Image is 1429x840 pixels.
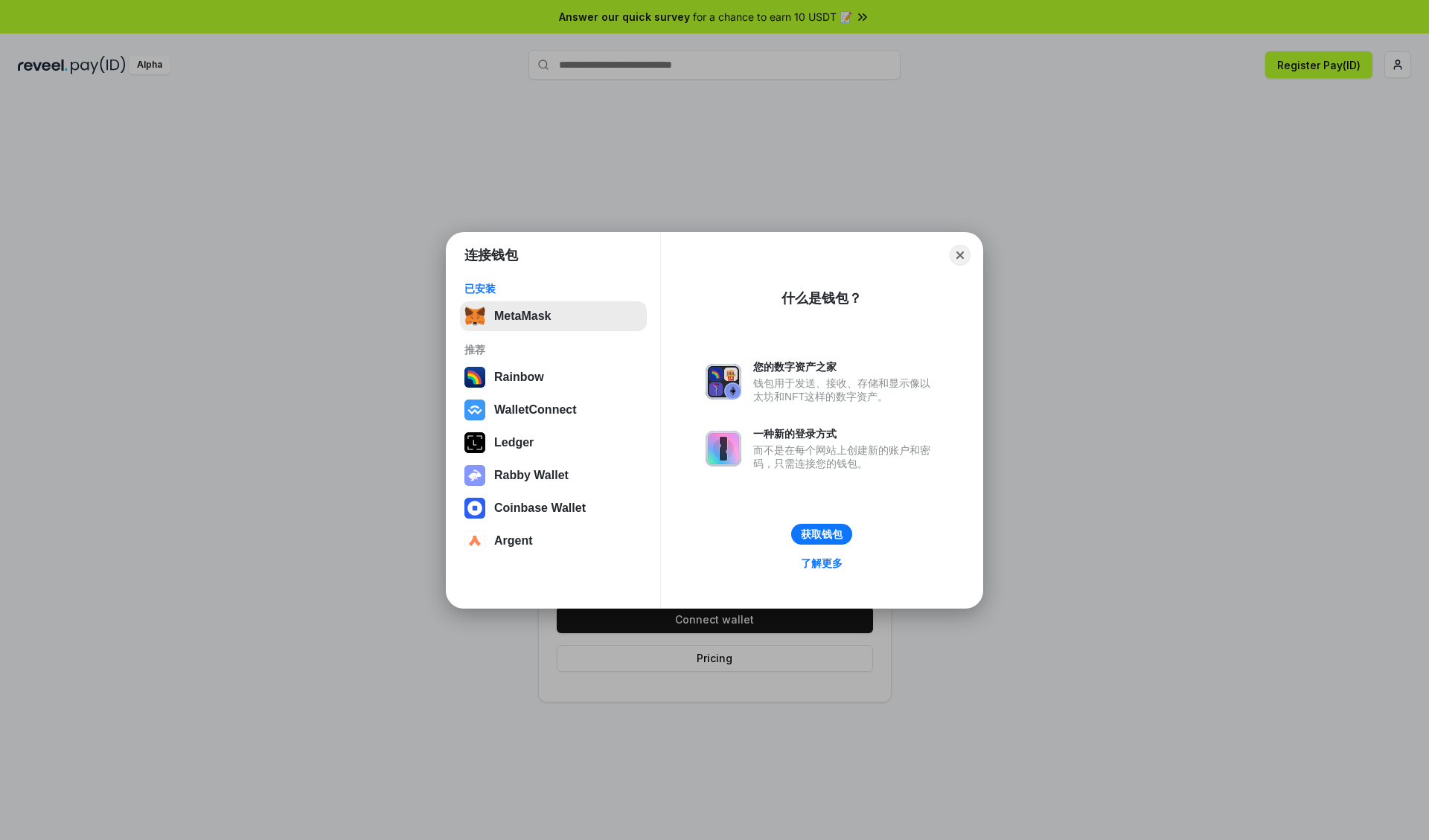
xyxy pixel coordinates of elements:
[791,524,852,545] button: 获取钱包
[464,282,642,295] div: 已安装
[706,364,741,400] img: svg+xml,%3Csvg%20xmlns%3D%22http%3A%2F%2Fwww.w3.org%2F2000%2Fsvg%22%20fill%3D%22none%22%20viewBox...
[494,534,533,548] div: Argent
[753,427,938,440] div: 一种新的登录方式
[464,246,518,264] h1: 连接钱包
[494,436,534,449] div: Ledger
[706,431,741,467] img: svg+xml,%3Csvg%20xmlns%3D%22http%3A%2F%2Fwww.w3.org%2F2000%2Fsvg%22%20fill%3D%22none%22%20viewBox...
[753,443,938,470] div: 而不是在每个网站上创建新的账户和密码，只需连接您的钱包。
[460,362,647,392] button: Rainbow
[801,528,843,541] div: 获取钱包
[494,310,551,323] div: MetaMask
[494,469,569,482] div: Rabby Wallet
[464,530,485,551] img: svg+xml,%3Csvg%20width%3D%2228%22%20height%3D%2228%22%20viewBox%3D%220%200%2028%2028%22%20fill%3D...
[753,376,938,403] div: 钱包用于发送、接收、存储和显示像以太坊和NFT这样的数字资产。
[464,465,485,486] img: svg+xml,%3Csvg%20xmlns%3D%22http%3A%2F%2Fwww.w3.org%2F2000%2Fsvg%22%20fill%3D%22none%22%20viewBox...
[494,501,586,515] div: Coinbase Wallet
[460,395,647,425] button: WalletConnect
[464,343,642,356] div: 推荐
[464,498,485,519] img: svg+xml,%3Csvg%20width%3D%2228%22%20height%3D%2228%22%20viewBox%3D%220%200%2028%2028%22%20fill%3D...
[460,526,647,556] button: Argent
[464,432,485,453] img: svg+xml,%3Csvg%20xmlns%3D%22http%3A%2F%2Fwww.w3.org%2F2000%2Fsvg%22%20width%3D%2228%22%20height%3...
[950,245,971,266] button: Close
[494,403,577,417] div: WalletConnect
[781,289,862,307] div: 什么是钱包？
[460,428,647,458] button: Ledger
[801,557,843,570] div: 了解更多
[464,367,485,388] img: svg+xml,%3Csvg%20width%3D%22120%22%20height%3D%22120%22%20viewBox%3D%220%200%20120%20120%22%20fil...
[753,360,938,373] div: 您的数字资产之家
[460,461,647,490] button: Rabby Wallet
[464,306,485,327] img: svg+xml,%3Csvg%20fill%3D%22none%22%20height%3D%2233%22%20viewBox%3D%220%200%2035%2033%22%20width%...
[460,301,647,331] button: MetaMask
[494,371,544,384] div: Rainbow
[792,554,851,573] a: 了解更多
[460,493,647,523] button: Coinbase Wallet
[464,400,485,420] img: svg+xml,%3Csvg%20width%3D%2228%22%20height%3D%2228%22%20viewBox%3D%220%200%2028%2028%22%20fill%3D...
